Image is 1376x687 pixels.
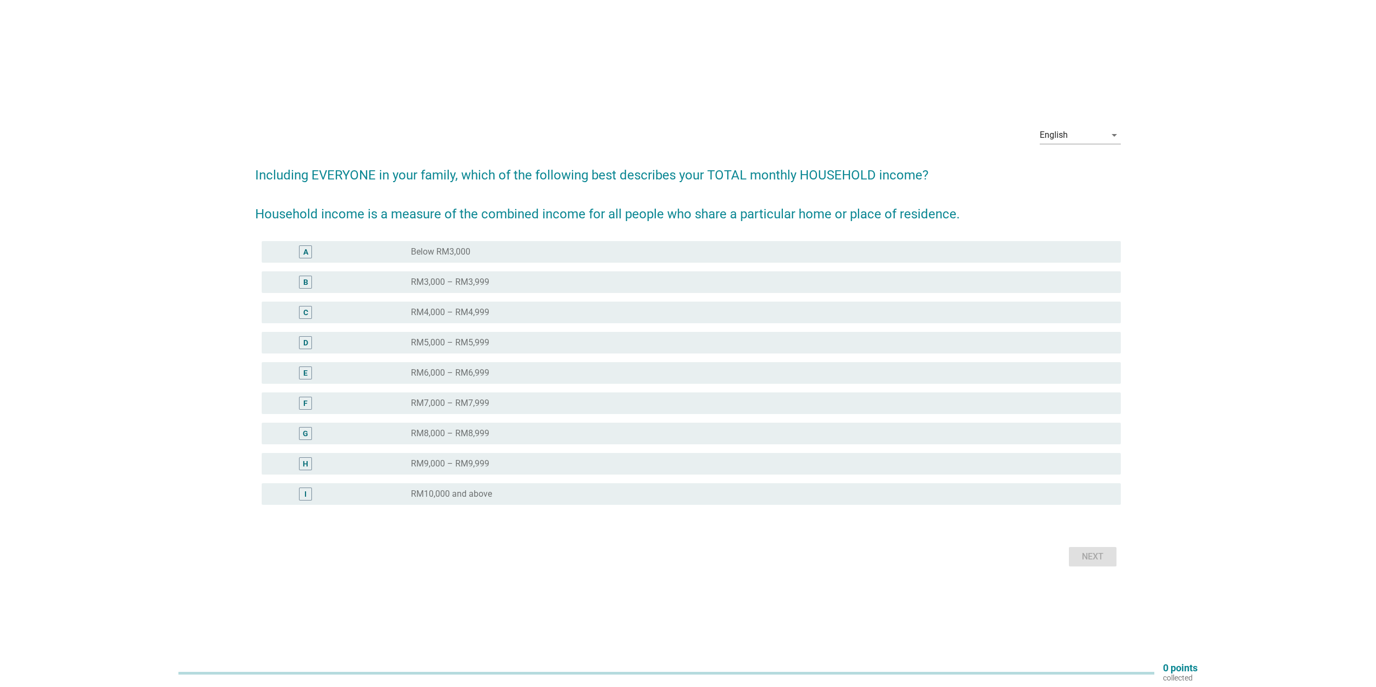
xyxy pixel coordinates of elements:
div: I [304,488,307,499]
label: Below RM3,000 [411,246,470,257]
div: B [303,276,308,288]
div: C [303,306,308,318]
label: RM9,000 – RM9,999 [411,458,489,469]
div: G [303,428,308,439]
i: arrow_drop_down [1108,129,1121,142]
h2: Including EVERYONE in your family, which of the following best describes your TOTAL monthly HOUSE... [255,155,1121,224]
p: 0 points [1163,663,1198,673]
label: RM7,000 – RM7,999 [411,398,489,409]
label: RM10,000 and above [411,489,492,499]
label: RM8,000 – RM8,999 [411,428,489,439]
div: English [1040,130,1068,140]
div: F [303,397,308,409]
div: A [303,246,308,257]
label: RM6,000 – RM6,999 [411,368,489,378]
label: RM5,000 – RM5,999 [411,337,489,348]
label: RM4,000 – RM4,999 [411,307,489,318]
div: H [303,458,308,469]
div: E [303,367,308,378]
p: collected [1163,673,1198,683]
label: RM3,000 – RM3,999 [411,277,489,288]
div: D [303,337,308,348]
